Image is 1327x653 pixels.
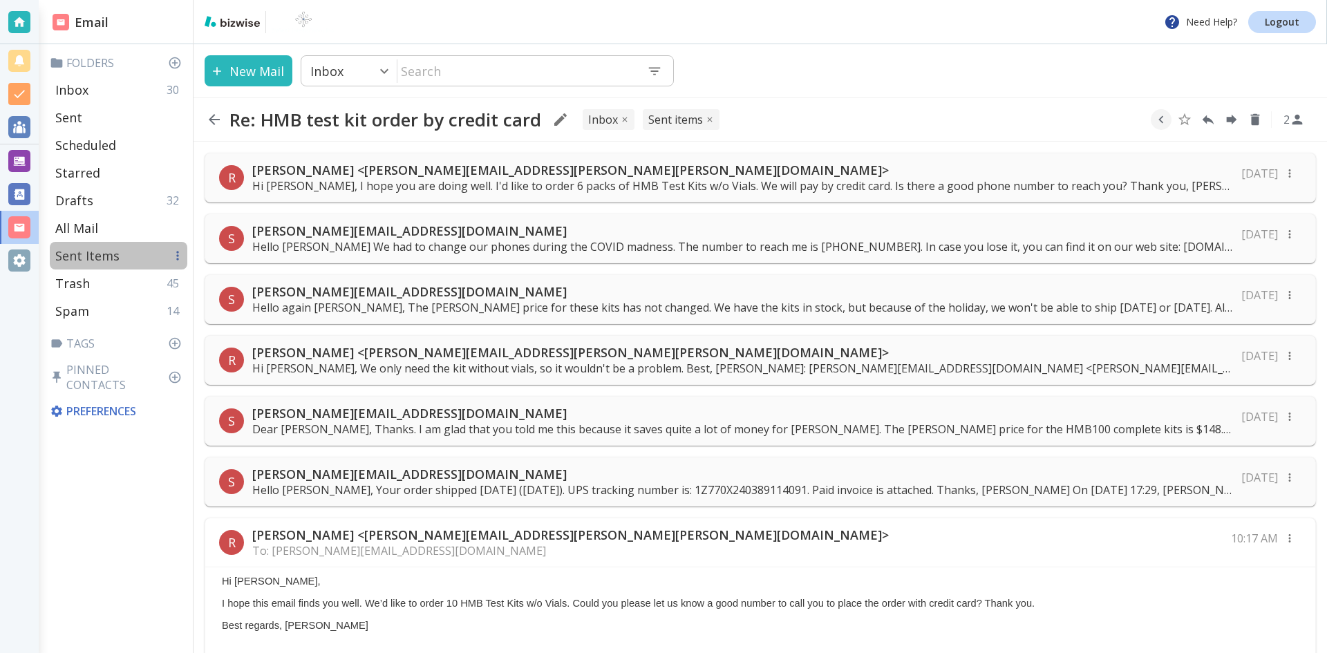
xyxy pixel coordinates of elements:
p: [PERSON_NAME][EMAIL_ADDRESS][DOMAIN_NAME] [252,223,1233,239]
div: Scheduled [50,131,187,159]
h2: Re: HMB test kit order by credit card [229,108,541,131]
p: Hello again [PERSON_NAME], The [PERSON_NAME] price for these kits has not changed. We have the ki... [252,300,1233,315]
p: S [228,291,235,307]
div: Spam14 [50,297,187,325]
p: 14 [167,303,185,319]
div: Inbox30 [50,76,187,104]
input: Search [397,57,636,85]
p: [DATE] [1241,409,1278,424]
button: Reply [1198,109,1218,130]
p: 32 [167,193,185,208]
p: [PERSON_NAME] <[PERSON_NAME][EMAIL_ADDRESS][PERSON_NAME][PERSON_NAME][DOMAIN_NAME]> [252,162,1233,178]
p: Inbox [55,82,88,98]
p: S [228,413,235,429]
p: Spam [55,303,89,319]
p: All Mail [55,220,98,236]
div: Trash45 [50,269,187,297]
img: DashboardSidebarEmail.svg [53,14,69,30]
p: [PERSON_NAME][EMAIL_ADDRESS][DOMAIN_NAME] [252,405,1233,422]
div: R[PERSON_NAME] <[PERSON_NAME][EMAIL_ADDRESS][PERSON_NAME][PERSON_NAME][DOMAIN_NAME]>To: [PERSON_N... [205,518,1315,567]
div: Starred [50,159,187,187]
p: [DATE] [1241,348,1278,363]
p: Drafts [55,192,93,209]
button: New Mail [205,55,292,86]
p: [PERSON_NAME] <[PERSON_NAME][EMAIL_ADDRESS][PERSON_NAME][PERSON_NAME][DOMAIN_NAME]> [252,527,889,543]
img: bizwise [205,16,260,27]
p: Sent Items [648,112,703,127]
h2: Email [53,13,109,32]
p: Hi [PERSON_NAME], We only need the kit without vials, so it wouldn't be a problem. Best, [PERSON_... [252,361,1233,376]
a: Logout [1248,11,1316,33]
p: [DATE] [1241,166,1278,181]
p: Logout [1265,17,1299,27]
p: [DATE] [1241,287,1278,303]
p: 10:17 AM [1231,531,1278,546]
p: S [228,230,235,247]
button: See Participants [1277,103,1310,136]
button: Forward [1221,109,1242,130]
p: Need Help? [1164,14,1237,30]
p: To: [PERSON_NAME][EMAIL_ADDRESS][DOMAIN_NAME] [252,543,889,558]
p: [PERSON_NAME] <[PERSON_NAME][EMAIL_ADDRESS][PERSON_NAME][PERSON_NAME][DOMAIN_NAME]> [252,344,1233,361]
p: R [228,352,236,368]
p: [PERSON_NAME][EMAIL_ADDRESS][DOMAIN_NAME] [252,466,1233,482]
p: 30 [167,82,185,97]
div: Drafts32 [50,187,187,214]
p: Sent Items [55,247,120,264]
p: Tags [50,336,187,351]
p: Scheduled [55,137,116,153]
p: S [228,473,235,490]
p: Hello [PERSON_NAME] We had to change our phones during the COVID madness. The number to reach me ... [252,239,1233,254]
p: Dear [PERSON_NAME], Thanks. I am glad that you told me this because it saves quite a lot of money... [252,422,1233,437]
p: [DATE] [1241,227,1278,242]
p: Pinned Contacts [50,362,187,392]
p: Trash [55,275,90,292]
p: Folders [50,55,187,70]
p: Sent [55,109,82,126]
p: 45 [167,276,185,291]
div: Sent [50,104,187,131]
div: All Mail [50,214,187,242]
div: Preferences [47,398,187,424]
p: Hi [PERSON_NAME], I hope you are doing well. I'd like to order 6 packs of HMB Test Kits w/o Vials... [252,178,1233,193]
button: Delete [1245,109,1265,130]
div: Sent Items [50,242,187,269]
p: Inbox [310,63,343,79]
p: R [228,169,236,186]
p: [DATE] [1241,470,1278,485]
img: BioTech International [272,11,335,33]
p: Preferences [50,404,185,419]
p: 2 [1283,112,1290,127]
p: INBOX [588,112,618,127]
p: [PERSON_NAME][EMAIL_ADDRESS][DOMAIN_NAME] [252,283,1233,300]
p: R [228,534,236,551]
p: Starred [55,164,100,181]
p: Hello [PERSON_NAME], Your order shipped [DATE] ([DATE]). UPS tracking number is: 1Z770X2403891140... [252,482,1233,498]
